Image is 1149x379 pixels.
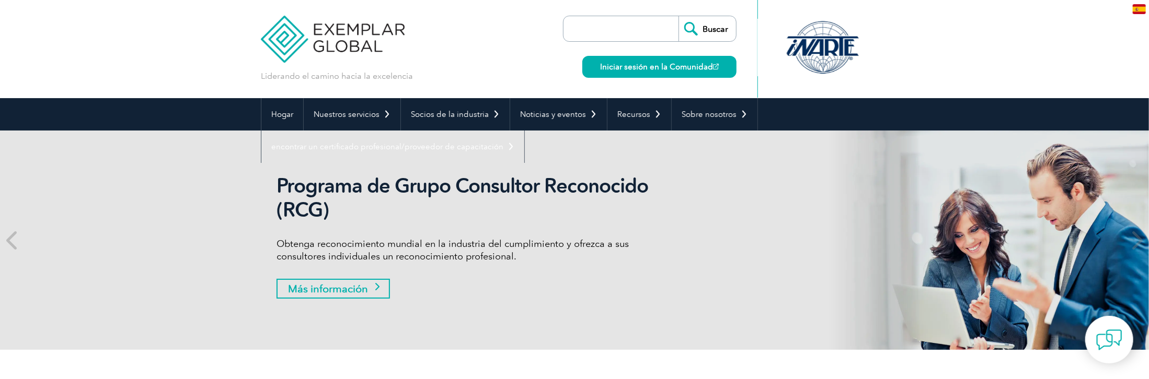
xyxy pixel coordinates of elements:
font: Iniciar sesión en la Comunidad [600,62,713,72]
img: contact-chat.png [1096,327,1122,353]
a: Nuestros servicios [304,98,400,131]
img: es [1133,4,1146,14]
a: Sobre nosotros [672,98,757,131]
img: open_square.png [713,64,719,69]
font: Socios de la industria [411,110,489,119]
a: Más información [277,279,390,299]
a: Hogar [261,98,303,131]
font: Programa de Grupo Consultor Reconocido (RCG) [277,174,648,222]
a: Socios de la industria [401,98,510,131]
font: Obtenga reconocimiento mundial en la industria del cumplimiento y ofrezca a sus consultores indiv... [277,238,629,262]
input: Buscar [679,16,736,41]
a: Noticias y eventos [510,98,607,131]
a: Iniciar sesión en la Comunidad [582,56,737,78]
font: encontrar un certificado profesional/proveedor de capacitación [271,142,503,151]
font: Hogar [271,110,293,119]
a: encontrar un certificado profesional/proveedor de capacitación [261,131,524,163]
a: Recursos [607,98,671,131]
font: Nuestros servicios [314,110,380,119]
font: Noticias y eventos [520,110,586,119]
font: Liderando el camino hacia la excelencia [261,71,413,81]
font: Más información [288,282,368,295]
font: Sobre nosotros [682,110,737,119]
font: Recursos [617,110,650,119]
